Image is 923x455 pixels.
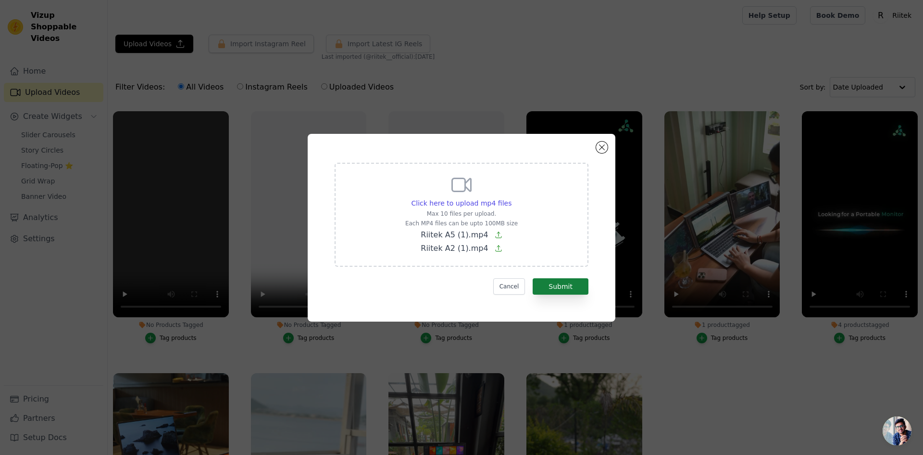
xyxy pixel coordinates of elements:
[883,416,911,445] div: Open chat
[405,220,518,227] p: Each MP4 files can be upto 100MB size
[405,210,518,218] p: Max 10 files per upload.
[596,142,608,153] button: Close modal
[533,278,588,295] button: Submit
[412,199,512,207] span: Click here to upload mp4 files
[421,230,488,239] span: Riitek A5 (1).mp4
[493,278,525,295] button: Cancel
[421,244,488,253] span: Riitek A2 (1).mp4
